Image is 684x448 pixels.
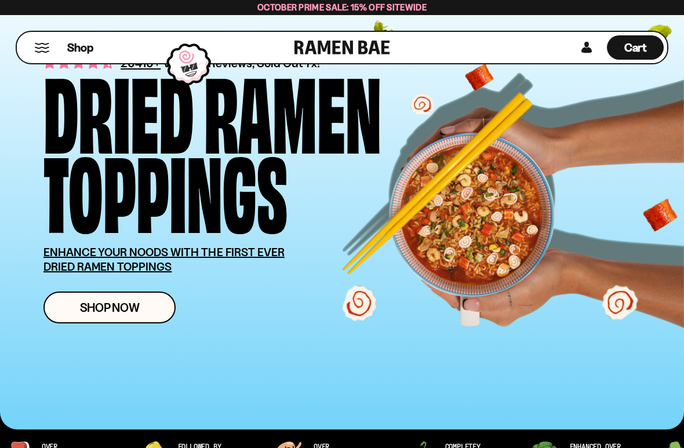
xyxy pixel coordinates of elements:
a: Shop Now [43,292,176,323]
u: ENHANCE YOUR NOODS WITH THE FIRST EVER DRIED RAMEN TOPPINGS [43,245,285,274]
span: Shop [67,40,93,56]
button: Mobile Menu Trigger [34,43,50,53]
div: Dried [43,69,194,148]
span: Cart [624,41,647,54]
span: Shop Now [80,301,140,314]
span: October Prime Sale: 15% off Sitewide [257,2,427,13]
a: Shop [67,35,93,60]
div: Cart [607,32,664,63]
div: Ramen [204,69,381,148]
div: Toppings [43,148,288,228]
